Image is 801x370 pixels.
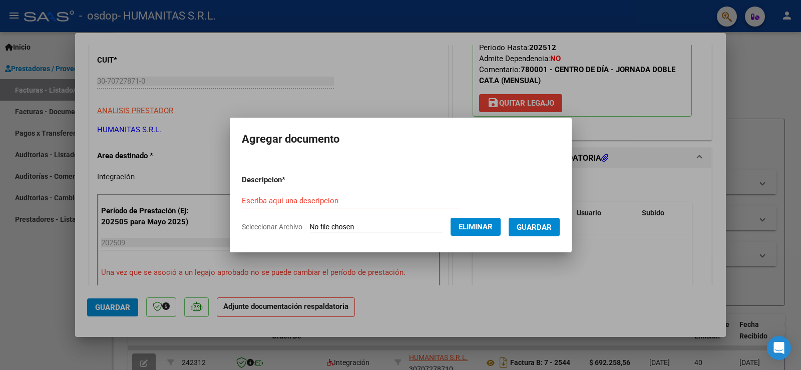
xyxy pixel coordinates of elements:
[459,222,493,231] span: Eliminar
[242,130,560,149] h2: Agregar documento
[767,336,791,360] div: Open Intercom Messenger
[242,223,302,231] span: Seleccionar Archivo
[517,223,552,232] span: Guardar
[451,218,501,236] button: Eliminar
[242,174,337,186] p: Descripcion
[509,218,560,236] button: Guardar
